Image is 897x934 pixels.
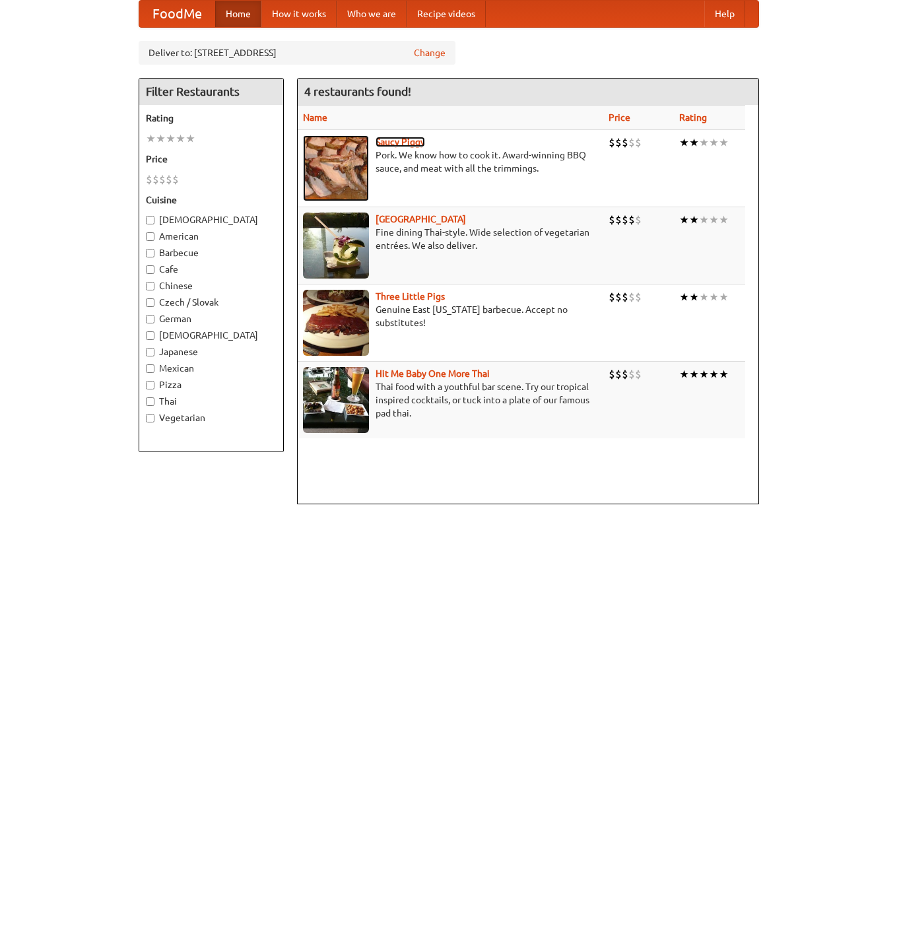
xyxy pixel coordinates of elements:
[414,46,446,59] a: Change
[146,381,154,389] input: Pizza
[689,135,699,150] li: ★
[719,213,729,227] li: ★
[146,279,277,292] label: Chinese
[376,137,425,147] a: Saucy Piggy
[609,290,615,304] li: $
[609,135,615,150] li: $
[622,135,628,150] li: $
[172,172,179,187] li: $
[304,85,411,98] ng-pluralize: 4 restaurants found!
[146,263,277,276] label: Cafe
[146,312,277,325] label: German
[146,414,154,422] input: Vegetarian
[146,411,277,424] label: Vegetarian
[166,131,176,146] li: ★
[376,368,490,379] a: Hit Me Baby One More Thai
[146,131,156,146] li: ★
[609,367,615,382] li: $
[609,112,630,123] a: Price
[146,296,277,309] label: Czech / Slovak
[215,1,261,27] a: Home
[615,290,622,304] li: $
[699,367,709,382] li: ★
[303,226,599,252] p: Fine dining Thai-style. Wide selection of vegetarian entrées. We also deliver.
[622,290,628,304] li: $
[337,1,407,27] a: Who we are
[615,213,622,227] li: $
[699,135,709,150] li: ★
[704,1,745,27] a: Help
[719,367,729,382] li: ★
[146,298,154,307] input: Czech / Slovak
[628,367,635,382] li: $
[635,290,642,304] li: $
[146,172,152,187] li: $
[146,152,277,166] h5: Price
[146,265,154,274] input: Cafe
[146,378,277,391] label: Pizza
[628,213,635,227] li: $
[146,230,277,243] label: American
[679,290,689,304] li: ★
[159,172,166,187] li: $
[303,112,327,123] a: Name
[709,367,719,382] li: ★
[146,329,277,342] label: [DEMOGRAPHIC_DATA]
[679,367,689,382] li: ★
[303,213,369,279] img: satay.jpg
[622,213,628,227] li: $
[376,291,445,302] a: Three Little Pigs
[146,232,154,241] input: American
[689,213,699,227] li: ★
[699,290,709,304] li: ★
[635,367,642,382] li: $
[146,348,154,356] input: Japanese
[146,282,154,290] input: Chinese
[679,112,707,123] a: Rating
[719,290,729,304] li: ★
[709,135,719,150] li: ★
[689,290,699,304] li: ★
[139,1,215,27] a: FoodMe
[146,193,277,207] h5: Cuisine
[303,135,369,201] img: saucy.jpg
[146,362,277,375] label: Mexican
[146,213,277,226] label: [DEMOGRAPHIC_DATA]
[376,214,466,224] a: [GEOGRAPHIC_DATA]
[139,41,455,65] div: Deliver to: [STREET_ADDRESS]
[146,315,154,323] input: German
[185,131,195,146] li: ★
[699,213,709,227] li: ★
[156,131,166,146] li: ★
[146,246,277,259] label: Barbecue
[146,395,277,408] label: Thai
[261,1,337,27] a: How it works
[166,172,172,187] li: $
[709,213,719,227] li: ★
[146,397,154,406] input: Thai
[635,213,642,227] li: $
[152,172,159,187] li: $
[635,135,642,150] li: $
[176,131,185,146] li: ★
[139,79,283,105] h4: Filter Restaurants
[615,135,622,150] li: $
[303,380,599,420] p: Thai food with a youthful bar scene. Try our tropical inspired cocktails, or tuck into a plate of...
[303,303,599,329] p: Genuine East [US_STATE] barbecue. Accept no substitutes!
[679,135,689,150] li: ★
[303,149,599,175] p: Pork. We know how to cook it. Award-winning BBQ sauce, and meat with all the trimmings.
[622,367,628,382] li: $
[146,345,277,358] label: Japanese
[146,249,154,257] input: Barbecue
[628,290,635,304] li: $
[303,367,369,433] img: babythai.jpg
[709,290,719,304] li: ★
[679,213,689,227] li: ★
[609,213,615,227] li: $
[615,367,622,382] li: $
[146,112,277,125] h5: Rating
[628,135,635,150] li: $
